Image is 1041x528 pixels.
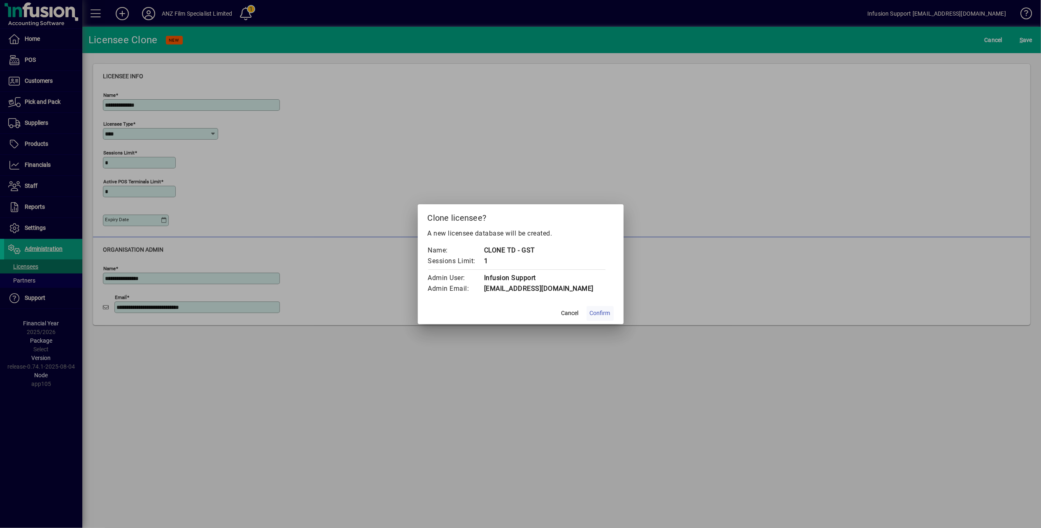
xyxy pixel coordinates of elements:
[484,245,614,256] td: CLONE TD - GST
[428,229,614,238] p: A new licensee database will be created.
[428,283,484,294] td: Admin Email:
[557,306,583,321] button: Cancel
[428,273,484,283] td: Admin User:
[484,273,614,283] td: Infusion Support
[428,256,484,266] td: Sessions Limit:
[561,309,579,318] span: Cancel
[418,204,624,228] h2: Clone licensee?
[590,309,610,318] span: Confirm
[484,283,614,294] td: [EMAIL_ADDRESS][DOMAIN_NAME]
[428,245,484,256] td: Name:
[587,306,614,321] button: Confirm
[484,257,488,265] span: 1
